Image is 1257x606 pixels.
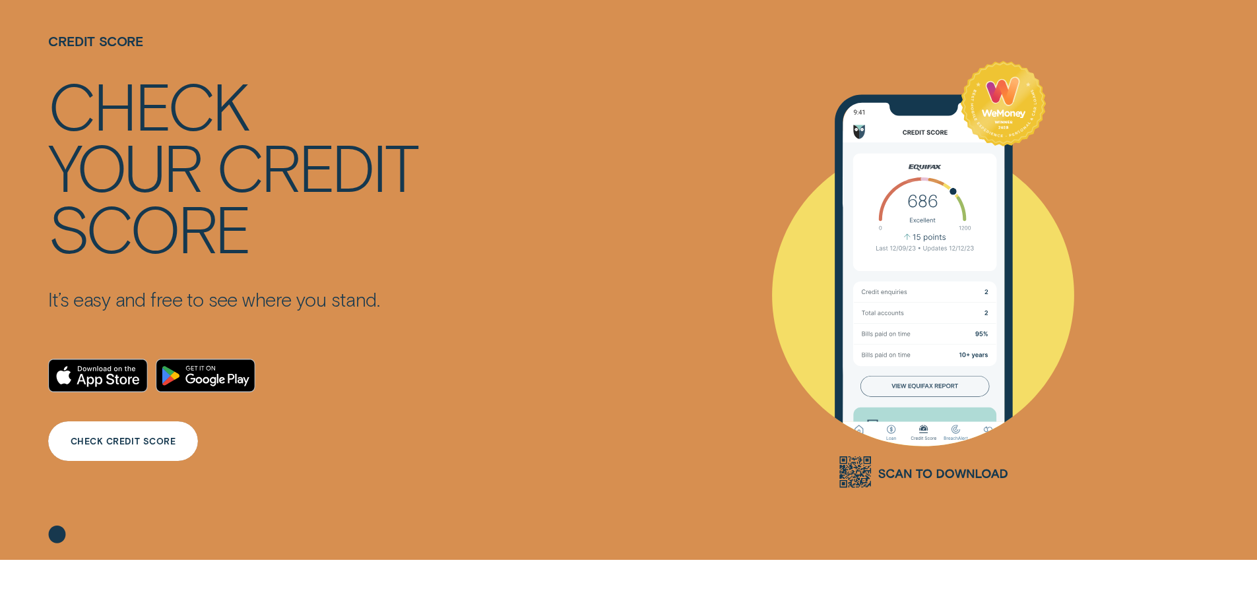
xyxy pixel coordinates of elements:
div: credit [216,135,417,197]
a: Download on the App Store [48,359,148,392]
div: score [48,197,249,258]
h4: Check your credit score [48,74,417,258]
div: CHECK CREDIT SCORE [71,438,176,446]
p: It’s easy and free to see where you stand. [48,288,417,311]
div: Check [48,74,248,135]
a: CHECK CREDIT SCORE [48,421,197,461]
a: Android App on Google Play [156,359,255,392]
h1: Credit Score [48,34,417,74]
div: your [48,135,201,197]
